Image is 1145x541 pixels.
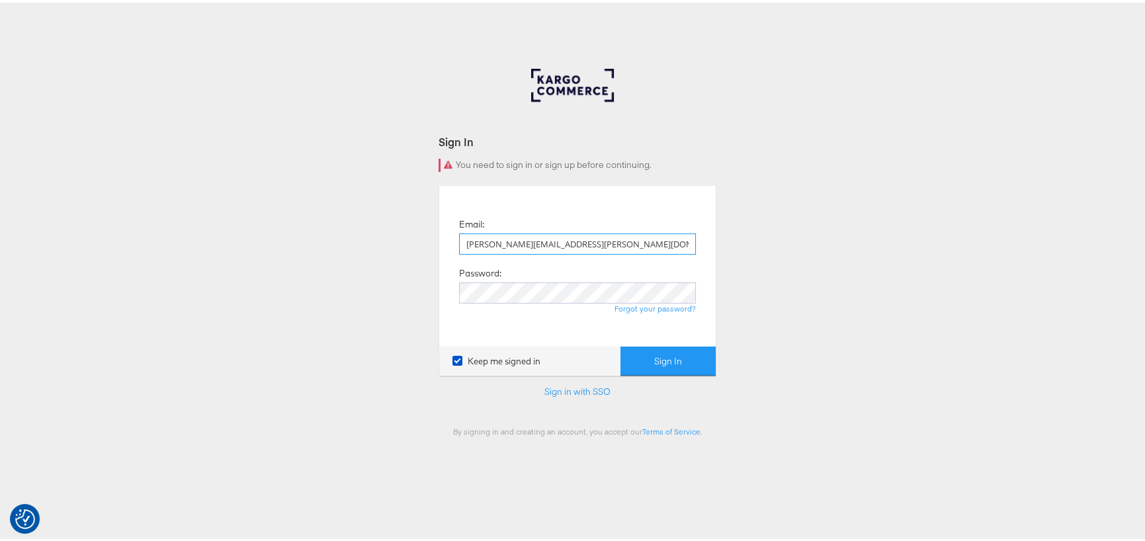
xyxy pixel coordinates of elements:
label: Password: [459,265,501,277]
a: Forgot your password? [615,301,696,311]
a: Terms of Service [642,424,700,434]
input: Email [459,231,696,252]
div: By signing in and creating an account, you accept our . [439,424,716,434]
button: Consent Preferences [15,507,35,526]
a: Sign in with SSO [544,383,611,395]
button: Sign In [620,344,716,374]
label: Email: [459,216,484,228]
img: Revisit consent button [15,507,35,526]
div: You need to sign in or sign up before continuing. [439,156,716,169]
div: Sign In [439,132,716,147]
label: Keep me signed in [452,353,540,365]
